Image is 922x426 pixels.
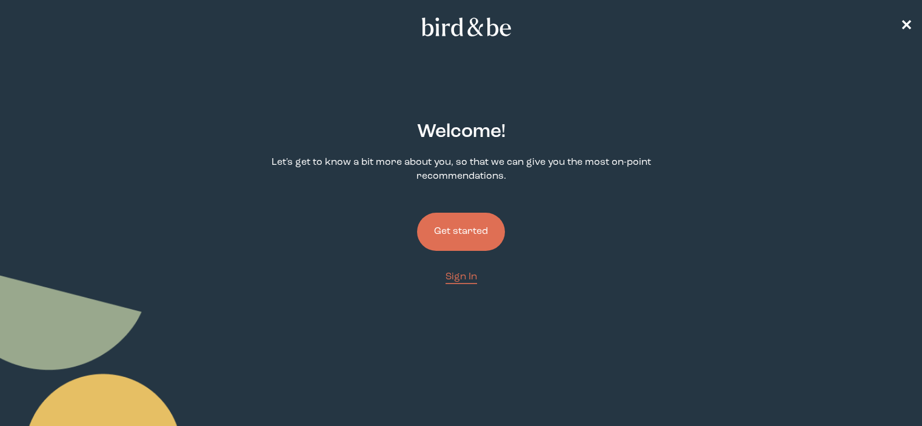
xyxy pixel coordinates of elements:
iframe: Gorgias live chat messenger [861,369,910,414]
span: ✕ [900,19,912,34]
a: Sign In [446,270,477,284]
span: Sign In [446,272,477,282]
h2: Welcome ! [417,118,506,146]
p: Let's get to know a bit more about you, so that we can give you the most on-point recommendations. [240,156,682,184]
button: Get started [417,213,505,251]
a: Get started [417,193,505,270]
a: ✕ [900,16,912,38]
